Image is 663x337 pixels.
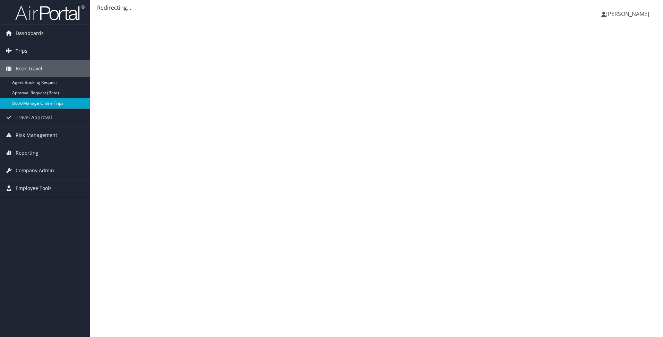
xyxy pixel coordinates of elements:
div: Redirecting... [97,3,656,12]
span: Employee Tools [16,180,52,197]
span: Reporting [16,144,38,162]
span: Company Admin [16,162,54,179]
a: [PERSON_NAME] [601,3,656,24]
span: Trips [16,42,27,60]
span: [PERSON_NAME] [606,10,649,18]
span: Travel Approval [16,109,52,126]
img: airportal-logo.png [15,5,85,21]
span: Dashboards [16,25,44,42]
span: Risk Management [16,127,57,144]
span: Book Travel [16,60,42,77]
